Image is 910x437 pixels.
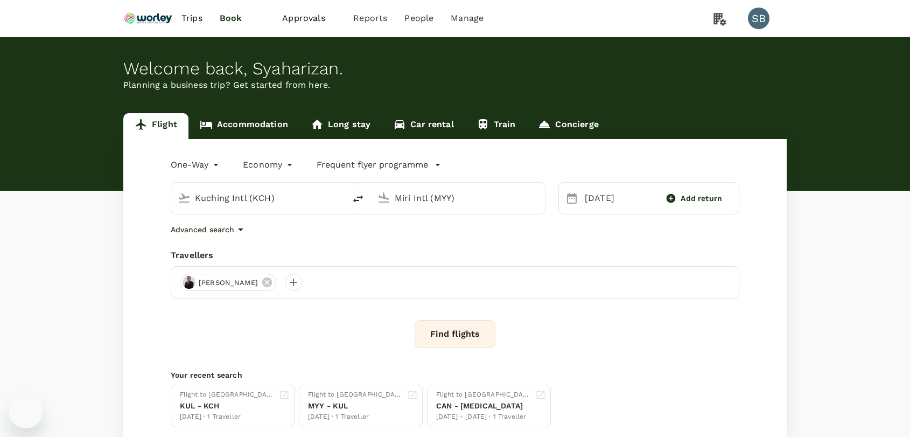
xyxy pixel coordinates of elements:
[451,12,484,25] span: Manage
[317,158,428,171] p: Frequent flyer programme
[308,390,403,400] div: Flight to [GEOGRAPHIC_DATA]
[436,400,531,412] div: CAN - [MEDICAL_DATA]
[220,12,242,25] span: Book
[436,412,531,422] div: [DATE] - [DATE] · 1 Traveller
[171,370,739,380] p: Your recent search
[171,224,234,235] p: Advanced search
[180,390,275,400] div: Flight to [GEOGRAPHIC_DATA]
[299,113,382,139] a: Long stay
[317,158,441,171] button: Frequent flyer programme
[195,190,323,206] input: Depart from
[537,197,540,199] button: Open
[308,400,403,412] div: MYY - KUL
[395,190,522,206] input: Going to
[183,276,195,289] img: avatar-687fca1406a1f.jpeg
[181,12,202,25] span: Trips
[243,156,295,174] div: Economy
[9,394,43,428] iframe: Button to launch messaging window
[681,193,722,204] span: Add return
[415,320,495,348] button: Find flights
[382,113,465,139] a: Car rental
[188,113,299,139] a: Accommodation
[345,186,371,212] button: delete
[527,113,610,139] a: Concierge
[436,390,531,400] div: Flight to [GEOGRAPHIC_DATA]
[282,12,336,25] span: Approvals
[171,156,221,174] div: One-Way
[465,113,527,139] a: Train
[353,12,387,25] span: Reports
[404,12,433,25] span: People
[180,412,275,422] div: [DATE] · 1 Traveller
[171,223,247,236] button: Advanced search
[123,59,787,79] div: Welcome back , Syaharizan .
[123,6,173,30] img: Ranhill Worley Sdn Bhd
[580,188,653,209] div: [DATE]
[192,278,264,288] span: [PERSON_NAME]
[180,400,275,412] div: KUL - KCH
[123,113,188,139] a: Flight
[171,249,739,262] div: Travellers
[308,412,403,422] div: [DATE] · 1 Traveller
[123,79,787,92] p: Planning a business trip? Get started from here.
[338,197,340,199] button: Open
[748,8,769,29] div: SB
[180,274,276,291] div: [PERSON_NAME]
